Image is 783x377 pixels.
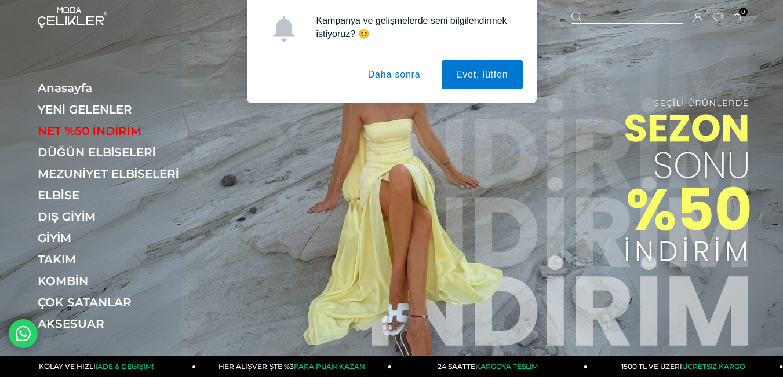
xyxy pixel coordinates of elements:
[682,362,745,371] span: ÜCRETSİZ KARGO
[96,362,154,371] span: İADE & DEĞİŞİM!
[38,103,197,116] a: YENİ GELENLER
[38,295,197,309] a: ÇOK SATANLAR
[307,14,523,41] div: Kampanya ve gelişmelerde seni bilgilendirmek istiyoruz? 😊
[38,274,197,288] a: KOMBİN
[38,210,197,224] a: DIŞ GİYİM
[1,356,196,377] a: KOLAY VE HIZLIİADE & DEĞİŞİM!
[38,167,197,181] a: MEZUNİYET ELBİSELERİ
[38,252,197,266] a: TAKIM
[354,60,435,89] button: Daha sonra
[271,16,297,42] img: notification icon
[38,231,197,245] a: GİYİM
[38,124,197,138] a: NET %50 İNDİRİM
[38,145,197,159] a: DÜĞÜN ELBİSELERİ
[38,317,197,331] a: AKSESUAR
[294,362,365,371] span: PARA PUAN KAZAN
[38,188,197,202] a: ELBİSE
[475,362,538,371] span: KARGOYA TESLİM
[196,356,392,377] a: HER ALIŞVERİŞTE %3PARA PUAN KAZAN
[392,356,588,377] a: 24 SAATTEKARGOYA TESLİM
[442,60,523,89] button: Evet, lütfen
